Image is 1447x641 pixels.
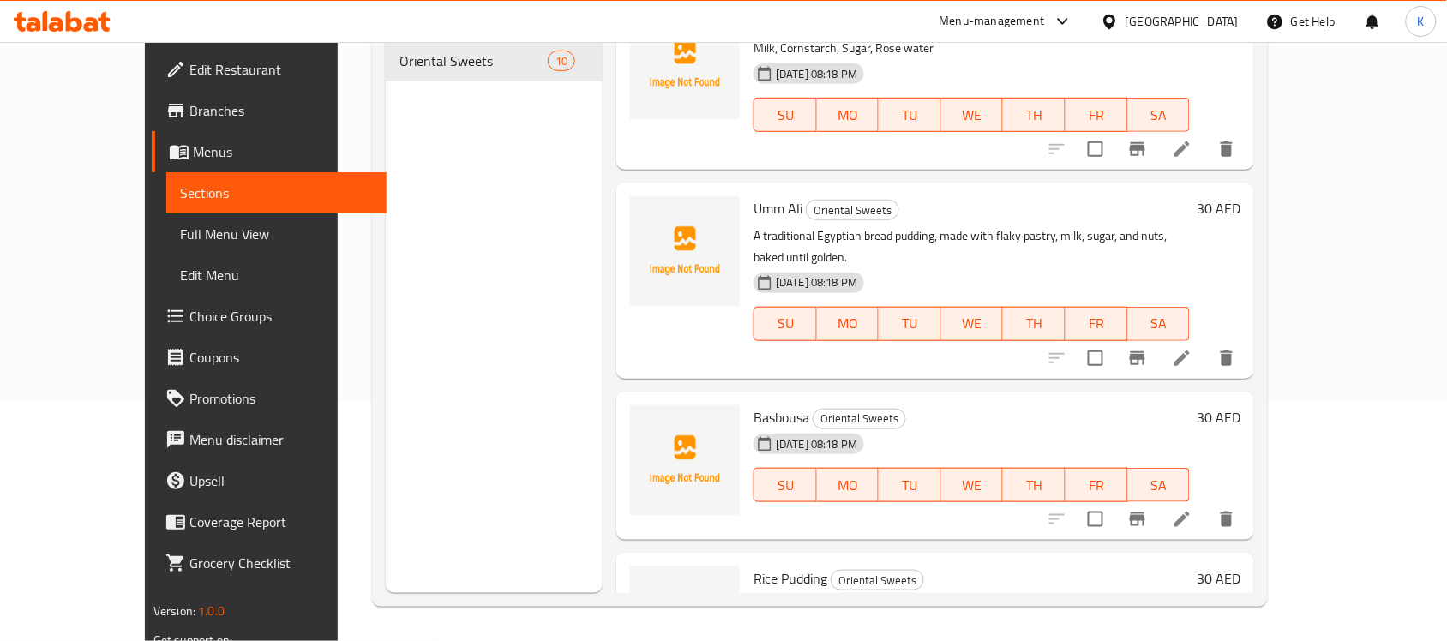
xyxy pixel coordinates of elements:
span: WE [948,311,997,336]
button: TH [1003,468,1066,502]
span: TU [886,473,934,498]
p: A traditional Egyptian bread pudding, made with flaky pastry, milk, sugar, and nuts, baked until ... [754,225,1190,268]
span: Coverage Report [189,512,373,532]
span: Edit Restaurant [189,59,373,80]
button: Branch-specific-item [1117,129,1158,170]
a: Coupons [152,337,387,378]
span: WE [948,103,997,128]
button: TU [879,98,941,132]
span: Rice Pudding [754,566,827,591]
button: delete [1206,499,1247,540]
a: Menus [152,131,387,172]
button: SU [754,307,816,341]
span: K [1418,12,1425,31]
a: Branches [152,90,387,131]
button: TH [1003,307,1066,341]
button: TH [1003,98,1066,132]
div: Oriental Sweets [813,409,906,429]
span: Select to update [1078,501,1114,537]
a: Menu disclaimer [152,419,387,460]
p: Milk, Cornstarch, Sugar, Rose water [754,38,1190,59]
button: FR [1066,468,1128,502]
span: MO [824,311,873,336]
a: Full Menu View [166,213,387,255]
button: FR [1066,98,1128,132]
span: Select to update [1078,131,1114,167]
div: Menu-management [940,11,1045,32]
h6: 30 AED [1197,196,1240,220]
span: SA [1135,103,1184,128]
button: delete [1206,338,1247,379]
span: TU [886,103,934,128]
span: Edit Menu [180,265,373,285]
button: MO [817,307,880,341]
span: Oriental Sweets [399,51,548,71]
span: Choice Groups [189,306,373,326]
button: WE [941,307,1004,341]
span: Menu disclaimer [189,429,373,450]
button: delete [1206,129,1247,170]
h6: 30 AED [1197,566,1240,590]
a: Sections [166,172,387,213]
span: Oriental Sweets [832,571,923,590]
div: Oriental Sweets [806,200,899,220]
span: Sections [180,183,373,203]
span: SA [1135,311,1184,336]
span: Select to update [1078,340,1114,376]
div: [GEOGRAPHIC_DATA] [1126,12,1239,31]
a: Edit menu item [1172,139,1192,159]
span: Coupons [189,347,373,368]
button: SU [754,468,816,502]
nav: Menu sections [386,33,603,88]
span: [DATE] 08:18 PM [769,66,864,82]
span: TH [1010,311,1059,336]
span: FR [1072,311,1121,336]
button: SU [754,98,816,132]
a: Grocery Checklist [152,542,387,584]
span: 10 [549,53,574,69]
button: Branch-specific-item [1117,499,1158,540]
span: SU [761,473,809,498]
span: Full Menu View [180,224,373,244]
span: SU [761,311,809,336]
button: WE [941,98,1004,132]
a: Choice Groups [152,296,387,337]
span: TH [1010,473,1059,498]
button: SA [1128,307,1191,341]
div: Oriental Sweets10 [386,40,603,81]
img: Milk Pudding [630,9,740,119]
button: WE [941,468,1004,502]
span: Menus [193,141,373,162]
button: FR [1066,307,1128,341]
a: Edit Menu [166,255,387,296]
span: MO [824,473,873,498]
button: SA [1128,98,1191,132]
span: TU [886,311,934,336]
span: Grocery Checklist [189,553,373,573]
div: Oriental Sweets [831,570,924,590]
span: FR [1072,103,1121,128]
a: Promotions [152,378,387,419]
span: SA [1135,473,1184,498]
span: Oriental Sweets [807,201,898,220]
button: TU [879,468,941,502]
a: Edit Restaurant [152,49,387,90]
button: MO [817,468,880,502]
button: Branch-specific-item [1117,338,1158,379]
span: [DATE] 08:18 PM [769,436,864,452]
span: Basbousa [754,404,809,430]
span: WE [948,473,997,498]
span: TH [1010,103,1059,128]
button: MO [817,98,880,132]
span: Umm Ali [754,195,802,221]
span: Version: [153,600,195,622]
img: Basbousa [630,405,740,515]
div: items [548,51,575,71]
span: Oriental Sweets [814,409,905,428]
h6: 30 AED [1197,405,1240,429]
button: SA [1128,468,1191,502]
span: MO [824,103,873,128]
span: [DATE] 08:18 PM [769,274,864,291]
a: Upsell [152,460,387,501]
